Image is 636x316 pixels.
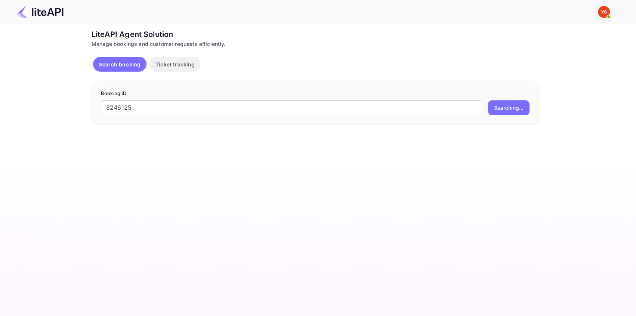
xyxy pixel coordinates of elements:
[92,29,540,40] div: LiteAPI Agent Solution
[488,100,530,115] button: Searching...
[101,100,482,115] input: Enter Booking ID (e.g., 63782194)
[92,40,540,48] div: Manage bookings and customer requests efficiently.
[598,6,610,18] img: Yandex Support
[101,90,531,97] p: Booking ID
[155,60,195,68] p: Ticket tracking
[99,60,141,68] p: Search booking
[16,6,64,18] img: LiteAPI Logo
